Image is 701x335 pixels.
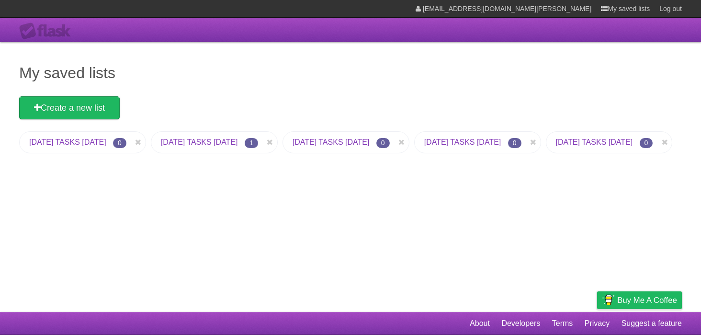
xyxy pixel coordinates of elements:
[552,314,573,333] a: Terms
[293,138,370,146] a: [DATE] TASKS [DATE]
[585,314,610,333] a: Privacy
[602,292,615,308] img: Buy me a coffee
[113,138,126,148] span: 0
[622,314,682,333] a: Suggest a feature
[508,138,521,148] span: 0
[19,61,682,84] h1: My saved lists
[376,138,390,148] span: 0
[161,138,238,146] a: [DATE] TASKS [DATE]
[19,23,77,40] div: Flask
[597,291,682,309] a: Buy me a coffee
[424,138,501,146] a: [DATE] TASKS [DATE]
[617,292,677,309] span: Buy me a coffee
[29,138,106,146] a: [DATE] TASKS [DATE]
[640,138,653,148] span: 0
[470,314,490,333] a: About
[556,138,633,146] a: [DATE] TASKS [DATE]
[19,96,120,119] a: Create a new list
[245,138,258,148] span: 1
[501,314,540,333] a: Developers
